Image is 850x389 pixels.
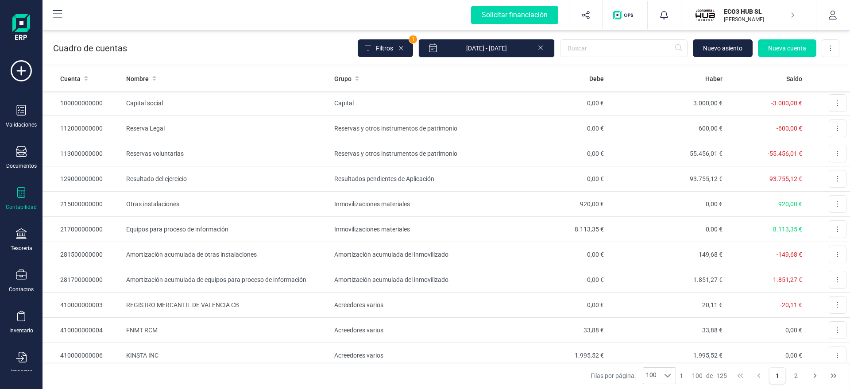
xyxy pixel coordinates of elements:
[331,217,489,242] td: Inmovilizaciones materiales
[409,35,417,43] span: 1
[471,6,558,24] div: Solicitar financiación
[123,343,331,368] td: KINSTA INC
[769,367,786,384] button: Page 1
[331,116,489,141] td: Reservas y otros instrumentos de patrimonio
[724,7,795,16] p: ECO3 HUB SL
[42,141,123,166] td: 113000000000
[785,352,802,359] span: 0,00 €
[489,318,607,343] td: 33,88 €
[42,217,123,242] td: 217000000000
[331,192,489,217] td: Inmovilizaciones materiales
[680,371,683,380] span: 1
[42,267,123,293] td: 281700000000
[331,293,489,318] td: Acreedores varios
[123,141,331,166] td: Reservas voluntarias
[768,175,802,182] span: -93.755,12 €
[123,166,331,192] td: Resultado del ejercicio
[42,91,123,116] td: 100000000000
[376,44,393,53] span: Filtros
[9,327,33,334] div: Inventario
[771,100,802,107] span: -3.000,00 €
[53,42,127,54] p: Cuadro de cuentas
[692,1,805,29] button: ECECO3 HUB SL[PERSON_NAME]
[695,5,715,25] img: EC
[331,318,489,343] td: Acreedores varios
[489,141,607,166] td: 0,00 €
[123,217,331,242] td: Equipos para proceso de información
[42,293,123,318] td: 410000000003
[785,327,802,334] span: 0,00 €
[771,276,802,283] span: -1.851,27 €
[692,371,703,380] span: 100
[768,150,802,157] span: -55.456,01 €
[334,74,352,83] span: Grupo
[607,217,726,242] td: 0,00 €
[607,242,726,267] td: 149,68 €
[607,91,726,116] td: 3.000,00 €
[60,74,81,83] span: Cuenta
[6,204,37,211] div: Contabilidad
[123,116,331,141] td: Reserva Legal
[331,267,489,293] td: Amortización acumulada del inmovilizado
[42,318,123,343] td: 410000000004
[607,192,726,217] td: 0,00 €
[123,242,331,267] td: Amortización acumulada de otras instalaciones
[643,368,659,384] span: 100
[758,39,816,57] button: Nueva cuenta
[825,367,842,384] button: Last Page
[607,116,726,141] td: 600,00 €
[6,121,37,128] div: Validaciones
[489,267,607,293] td: 0,00 €
[613,11,637,19] img: Logo de OPS
[724,16,795,23] p: [PERSON_NAME]
[11,368,32,375] div: Importar
[9,286,34,293] div: Contactos
[126,74,149,83] span: Nombre
[706,371,713,380] span: de
[489,192,607,217] td: 920,00 €
[489,91,607,116] td: 0,00 €
[6,162,37,169] div: Documentos
[42,343,123,368] td: 410000000006
[607,293,726,318] td: 20,11 €
[607,141,726,166] td: 55.456,01 €
[123,192,331,217] td: Otras instalaciones
[716,371,727,380] span: 125
[608,1,642,29] button: Logo de OPS
[780,301,802,308] span: -20,11 €
[560,39,688,57] input: Buscar
[460,1,569,29] button: Solicitar financiación
[589,74,604,83] span: Debe
[331,141,489,166] td: Reservas y otros instrumentos de patrimonio
[331,242,489,267] td: Amortización acumulada del inmovilizado
[768,44,806,53] span: Nueva cuenta
[607,343,726,368] td: 1.995,52 €
[591,367,676,384] div: Filas por página:
[778,200,802,208] span: 920,00 €
[773,226,802,233] span: 8.113,35 €
[489,116,607,141] td: 0,00 €
[750,367,767,384] button: Previous Page
[42,192,123,217] td: 215000000000
[693,39,753,57] button: Nuevo asiento
[680,371,727,380] div: -
[11,245,32,252] div: Tesorería
[607,267,726,293] td: 1.851,27 €
[607,318,726,343] td: 33,88 €
[42,116,123,141] td: 112000000000
[489,217,607,242] td: 8.113,35 €
[123,318,331,343] td: FNMT RCM
[607,166,726,192] td: 93.755,12 €
[42,166,123,192] td: 129000000000
[123,293,331,318] td: REGISTRO MERCANTIL DE VALENCIA CB
[123,91,331,116] td: Capital social
[732,367,749,384] button: First Page
[703,44,742,53] span: Nuevo asiento
[807,367,823,384] button: Next Page
[331,166,489,192] td: Resultados pendientes de Aplicación
[331,91,489,116] td: Capital
[42,242,123,267] td: 281500000000
[358,39,413,57] button: Filtros
[12,14,30,42] img: Logo Finanedi
[331,343,489,368] td: Acreedores varios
